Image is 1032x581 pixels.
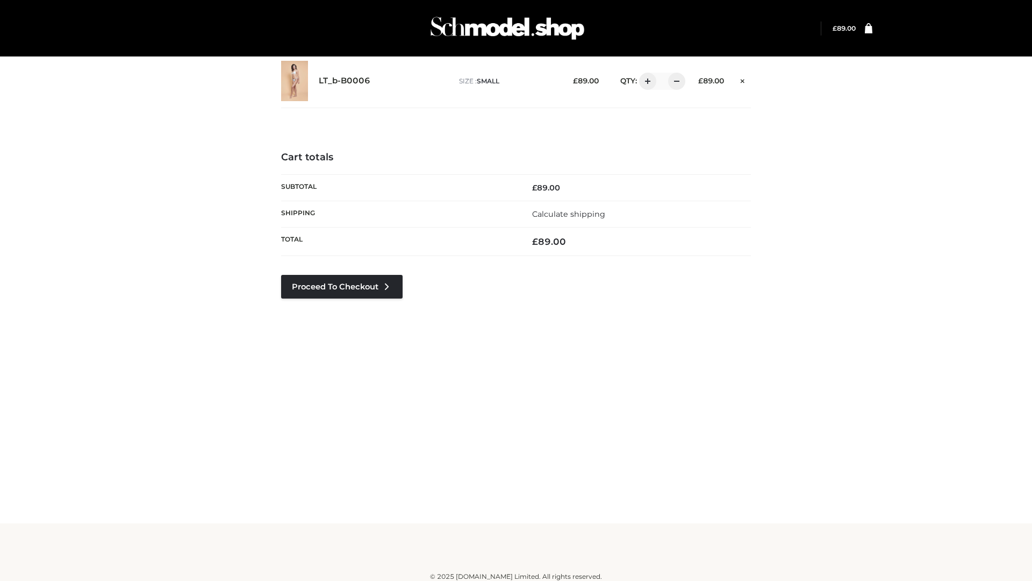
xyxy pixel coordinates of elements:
th: Shipping [281,201,516,227]
a: Remove this item [735,73,751,87]
th: Subtotal [281,174,516,201]
span: SMALL [477,77,499,85]
bdi: 89.00 [833,24,856,32]
th: Total [281,228,516,256]
span: £ [573,76,578,85]
bdi: 89.00 [532,236,566,247]
bdi: 89.00 [573,76,599,85]
img: Schmodel Admin 964 [427,7,588,49]
a: Calculate shipping [532,209,605,219]
bdi: 89.00 [698,76,724,85]
h4: Cart totals [281,152,751,164]
a: Proceed to Checkout [281,275,403,299]
span: £ [833,24,837,32]
a: LT_b-B0006 [319,76,370,86]
bdi: 89.00 [532,183,560,193]
div: QTY: [610,73,682,90]
p: size : [459,76,556,86]
span: £ [532,183,537,193]
span: £ [698,76,703,85]
a: £89.00 [833,24,856,32]
span: £ [532,236,538,247]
